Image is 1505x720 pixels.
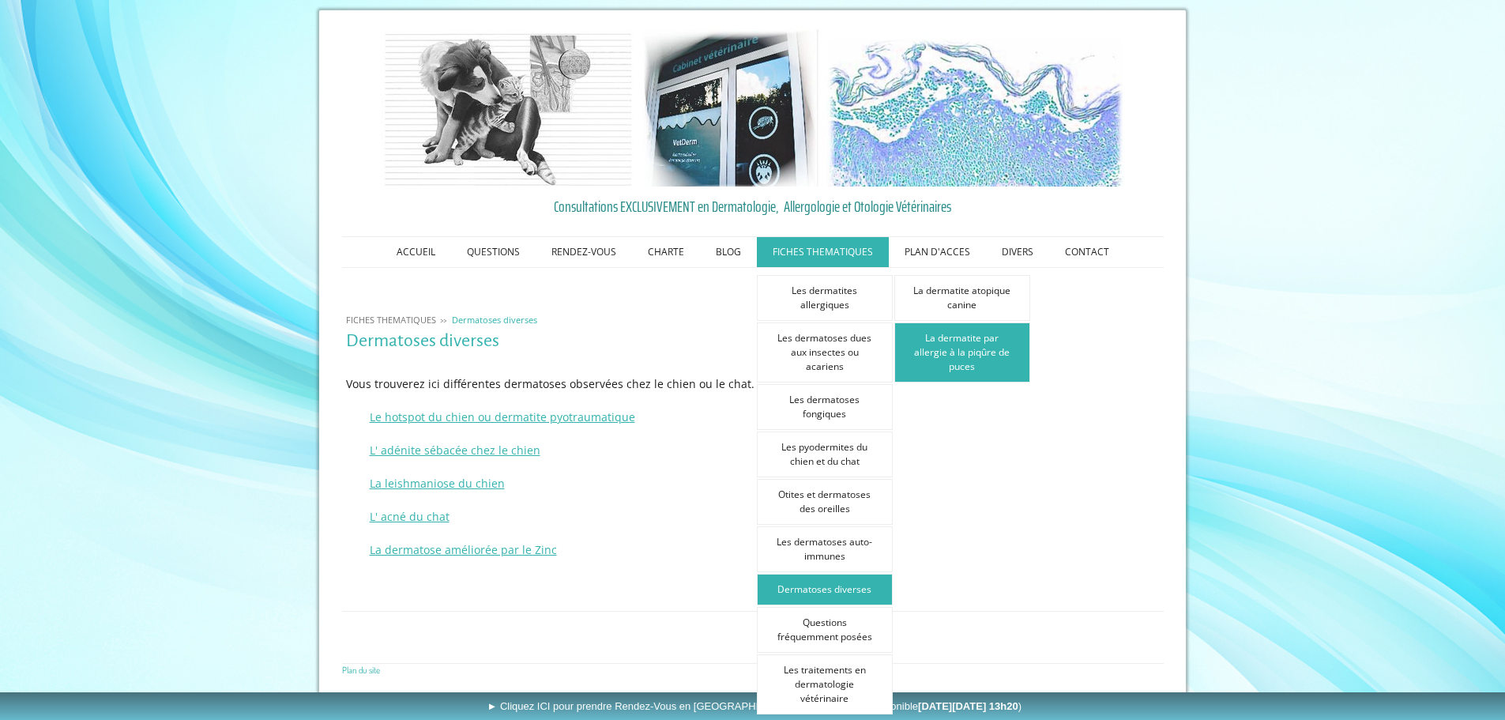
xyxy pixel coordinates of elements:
a: QUESTIONS [451,237,536,267]
a: Plan du site [342,664,380,676]
a: Questions fréquemment posées [757,607,893,653]
a: RENDEZ-VOUS [536,237,632,267]
a: La dermatose améliorée par le Zinc [370,542,557,557]
span: FICHES THEMATIQUES [346,314,436,326]
a: La dermatite atopique canine [894,275,1030,321]
a: L' adénite sébacée chez le chien [370,443,540,458]
a: La leishmaniose du chien [370,476,505,491]
a: Dermatoses diverses [757,574,893,605]
a: Les dermatoses auto-immunes [757,526,893,572]
a: PLAN D'ACCES [889,237,986,267]
a: La dermatite par allergie à la piqûre de puces [894,322,1030,383]
a: Dermatoses diverses [448,314,541,326]
a: L' acné du chat [370,509,450,524]
a: FICHES THEMATIQUES [342,314,440,326]
a: Otites et dermatoses des oreilles [757,479,893,525]
a: FICHES THEMATIQUES [757,237,889,267]
a: CHARTE [632,237,700,267]
a: DIVERS [986,237,1049,267]
a: Les dermatoses fongiques [757,384,893,430]
a: Les dermatites allergiques [757,275,893,321]
span: (Prochain RDV disponible ) [800,700,1022,712]
a: CONTACT [1049,237,1125,267]
b: [DATE][DATE] 13h20 [918,700,1018,712]
a: Consultations EXCLUSIVEMENT en Dermatologie, Allergologie et Otologie Vétérinaires [346,194,1160,218]
p: Vous trouverez ici différentes dermatoses observées chez le chien ou le chat. [346,375,1160,392]
span: ► Cliquez ICI pour prendre Rendez-Vous en [GEOGRAPHIC_DATA] [487,700,1022,712]
a: ACCUEIL [381,237,451,267]
span: Dermatoses diverses [452,314,537,326]
a: Les dermatoses dues aux insectes ou acariens [757,322,893,383]
a: Les pyodermites du chien et du chat [757,432,893,477]
h1: Dermatoses diverses [346,331,1160,351]
a: BLOG [700,237,757,267]
a: Le hotspot du chien ou dermatite pyotraumatique [370,409,635,424]
a: Les traitements en dermatologie vétérinaire [757,654,893,714]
